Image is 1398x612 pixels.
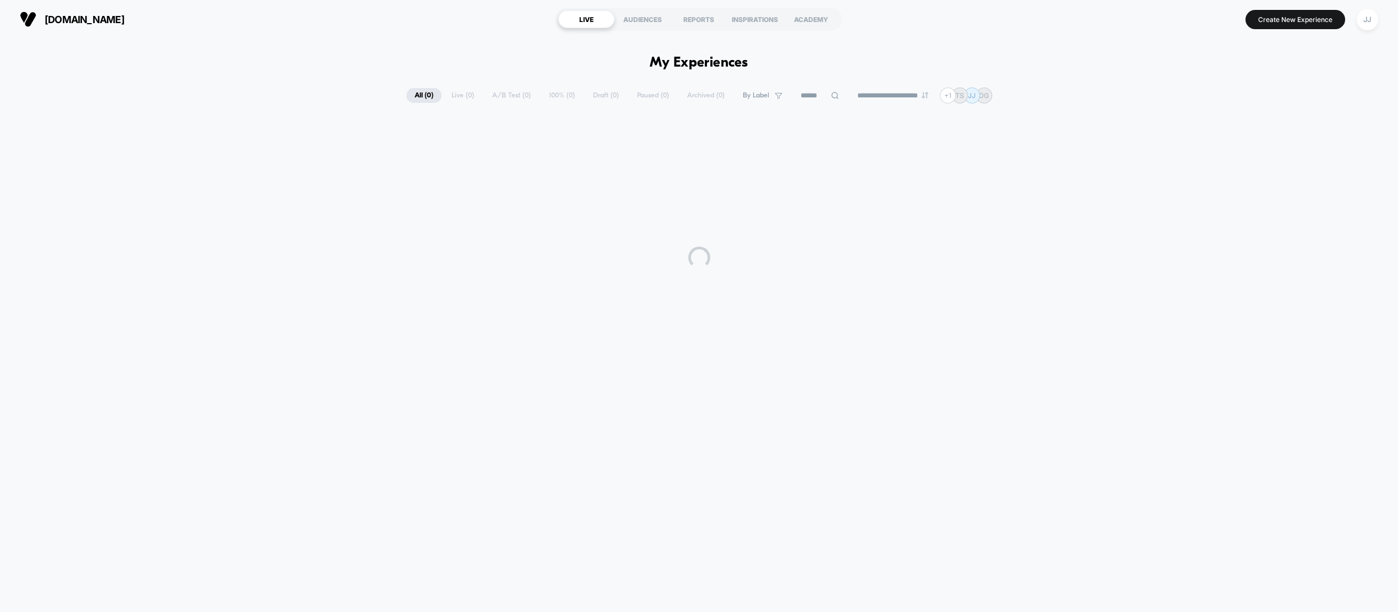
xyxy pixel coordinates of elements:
[1357,9,1378,30] div: JJ
[558,10,614,28] div: LIVE
[783,10,839,28] div: ACADEMY
[671,10,727,28] div: REPORTS
[614,10,671,28] div: AUDIENCES
[650,55,748,71] h1: My Experiences
[20,11,36,28] img: Visually logo
[727,10,783,28] div: INSPIRATIONS
[922,92,928,99] img: end
[743,91,769,100] span: By Label
[45,14,124,25] span: [DOMAIN_NAME]
[406,88,442,103] span: All ( 0 )
[979,91,989,100] p: DG
[1245,10,1345,29] button: Create New Experience
[940,88,956,103] div: + 1
[968,91,976,100] p: JJ
[17,10,128,28] button: [DOMAIN_NAME]
[955,91,964,100] p: TS
[1353,8,1381,31] button: JJ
